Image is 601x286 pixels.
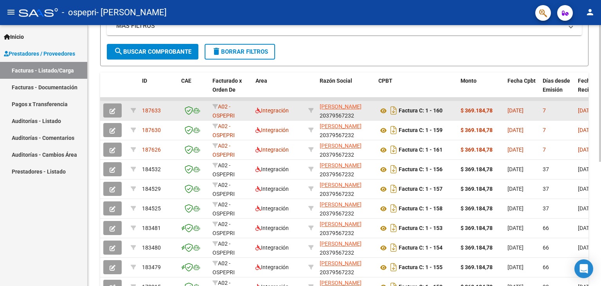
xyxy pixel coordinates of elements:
[320,280,362,286] span: [PERSON_NAME]
[543,78,570,93] span: Días desde Emisión
[256,166,289,172] span: Integración
[461,127,493,133] strong: $ 369.184,78
[212,260,235,275] span: A02 - OSPEPRI
[399,147,443,153] strong: Factura C: 1 - 161
[320,181,372,197] div: 20379567232
[504,72,540,107] datatable-header-cell: Fecha Cpbt
[389,183,399,195] i: Descargar documento
[142,166,161,172] span: 184532
[543,147,546,153] span: 7
[461,244,493,251] strong: $ 369.184,78
[256,244,289,251] span: Integración
[457,72,504,107] datatable-header-cell: Monto
[96,4,167,21] span: - [PERSON_NAME]
[320,221,362,227] span: [PERSON_NAME]
[461,225,493,231] strong: $ 369.184,78
[212,103,235,119] span: A02 - OSPEPRI
[142,127,161,133] span: 187630
[543,205,549,212] span: 37
[116,22,563,30] mat-panel-title: MAS FILTROS
[142,147,161,153] span: 187626
[256,127,289,133] span: Integración
[461,166,493,172] strong: $ 369.184,78
[212,241,235,256] span: A02 - OSPEPRI
[389,241,399,254] i: Descargar documento
[320,161,372,177] div: 20379567232
[578,107,594,114] span: [DATE]
[507,147,524,153] span: [DATE]
[256,205,289,212] span: Integración
[507,225,524,231] span: [DATE]
[212,143,235,158] span: A02 - OSPEPRI
[212,123,235,138] span: A02 - OSPEPRI
[256,78,267,84] span: Area
[320,220,372,236] div: 20379567232
[62,4,96,21] span: - ospepri
[543,225,549,231] span: 66
[578,127,594,133] span: [DATE]
[252,72,305,107] datatable-header-cell: Area
[578,78,600,93] span: Fecha Recibido
[320,141,372,158] div: 20379567232
[578,205,594,212] span: [DATE]
[320,201,362,208] span: [PERSON_NAME]
[507,78,536,84] span: Fecha Cpbt
[507,264,524,270] span: [DATE]
[256,107,289,114] span: Integración
[142,186,161,192] span: 184529
[114,47,123,56] mat-icon: search
[320,182,362,188] span: [PERSON_NAME]
[212,162,235,177] span: A02 - OSPEPRI
[461,264,493,270] strong: $ 369.184,78
[320,162,362,168] span: [PERSON_NAME]
[320,102,372,119] div: 20379567232
[543,186,549,192] span: 37
[507,244,524,251] span: [DATE]
[540,72,575,107] datatable-header-cell: Días desde Emisión
[142,264,161,270] span: 183479
[507,186,524,192] span: [DATE]
[317,72,375,107] datatable-header-cell: Razón Social
[399,167,443,173] strong: Factura C: 1 - 156
[389,202,399,215] i: Descargar documento
[507,166,524,172] span: [DATE]
[212,78,242,93] span: Facturado x Orden De
[389,104,399,117] i: Descargar documento
[543,166,549,172] span: 37
[399,225,443,232] strong: Factura C: 1 - 153
[543,244,549,251] span: 66
[389,222,399,234] i: Descargar documento
[507,205,524,212] span: [DATE]
[4,33,24,41] span: Inicio
[212,201,235,217] span: A02 - OSPEPRI
[461,186,493,192] strong: $ 369.184,78
[461,78,477,84] span: Monto
[389,163,399,176] i: Descargar documento
[320,143,362,149] span: [PERSON_NAME]
[461,147,493,153] strong: $ 369.184,78
[181,78,191,84] span: CAE
[320,260,362,266] span: [PERSON_NAME]
[507,107,524,114] span: [DATE]
[114,48,191,55] span: Buscar Comprobante
[543,127,546,133] span: 7
[320,78,352,84] span: Razón Social
[256,147,289,153] span: Integración
[320,122,372,138] div: 20379567232
[256,264,289,270] span: Integración
[578,225,594,231] span: [DATE]
[212,47,221,56] mat-icon: delete
[142,244,161,251] span: 183480
[375,72,457,107] datatable-header-cell: CPBT
[142,78,147,84] span: ID
[212,48,268,55] span: Borrar Filtros
[320,241,362,247] span: [PERSON_NAME]
[399,206,443,212] strong: Factura C: 1 - 158
[205,44,275,60] button: Borrar Filtros
[389,143,399,156] i: Descargar documento
[320,239,372,256] div: 20379567232
[578,186,594,192] span: [DATE]
[389,124,399,136] i: Descargar documento
[399,127,443,134] strong: Factura C: 1 - 159
[461,205,493,212] strong: $ 369.184,78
